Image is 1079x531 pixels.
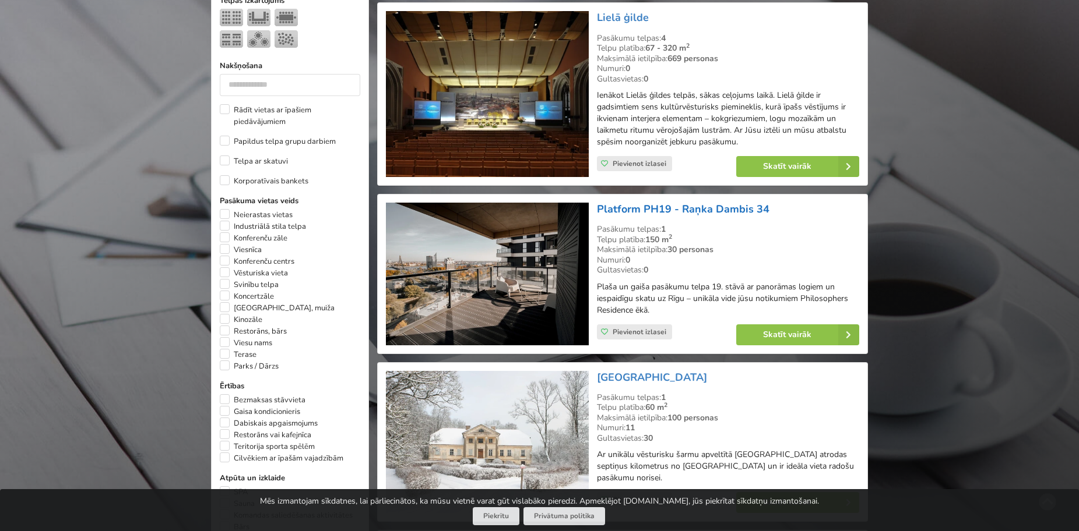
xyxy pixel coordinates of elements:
[220,472,360,484] label: Atpūta un izklaide
[220,441,315,452] label: Teritorija sporta spēlēm
[661,224,666,235] strong: 1
[597,90,859,148] p: Ienākot Lielās ģildes telpās, sākas ceļojums laikā. Lielā ģilde ir gadsimtiem sens kultūrvēsturis...
[220,155,288,167] label: Telpa ar skatuvi
[220,209,293,221] label: Neierastas vietas
[667,412,718,423] strong: 100 personas
[597,370,707,384] a: [GEOGRAPHIC_DATA]
[523,507,605,525] a: Privātuma politika
[220,429,311,441] label: Restorāns vai kafejnīca
[597,449,859,484] p: Ar unikālu vēsturisku šarmu apveltītā [GEOGRAPHIC_DATA] atrodas septiņus kilometrus no [GEOGRAPHI...
[220,349,256,360] label: Terase
[597,235,859,245] div: Telpu platība:
[644,264,648,275] strong: 0
[644,433,653,444] strong: 30
[220,244,262,256] label: Viesnīca
[220,136,336,147] label: Papildus telpa grupu darbiem
[220,232,287,244] label: Konferenču zāle
[220,360,279,372] label: Parks / Dārzs
[597,433,859,444] div: Gultasvietas:
[220,337,272,349] label: Viesu nams
[220,302,335,314] label: [GEOGRAPHIC_DATA], muiža
[220,486,248,498] label: SPA
[644,73,648,84] strong: 0
[597,265,859,275] div: Gultasvietas:
[597,224,859,235] div: Pasākumu telpas:
[597,402,859,413] div: Telpu platība:
[220,325,287,337] label: Restorāns, bārs
[625,254,630,265] strong: 0
[645,43,690,54] strong: 67 - 320 m
[597,43,859,54] div: Telpu platība:
[597,33,859,44] div: Pasākumu telpas:
[220,267,288,279] label: Vēsturiska vieta
[220,104,360,128] label: Rādīt vietas ar īpašiem piedāvājumiem
[597,202,769,216] a: Platform PH19 - Raņka Dambis 34
[597,10,649,24] a: Lielā ģilde
[220,221,306,232] label: Industriālā stila telpa
[473,507,519,525] button: Piekrītu
[386,11,588,177] img: Konferenču centrs | Rīga | Lielā ģilde
[220,406,300,417] label: Gaisa kondicionieris
[386,203,588,345] img: Neierastas vietas | Rīga | Platform PH19 - Raņka Dambis 34
[736,156,859,177] a: Skatīt vairāk
[613,327,666,337] span: Pievienot izlasei
[597,63,859,74] div: Numuri:
[597,74,859,84] div: Gultasvietas:
[664,401,667,409] sup: 2
[625,63,630,74] strong: 0
[220,314,262,325] label: Kinozāle
[625,422,635,433] strong: 11
[661,33,666,44] strong: 4
[220,291,274,302] label: Koncertzāle
[597,54,859,64] div: Maksimālā ietilpība:
[597,255,859,265] div: Numuri:
[220,380,360,392] label: Ērtības
[597,413,859,423] div: Maksimālā ietilpība:
[275,30,298,48] img: Pieņemšana
[386,371,588,514] img: Pils, muiža | Kuldīgas novads | Padures muiža
[247,30,270,48] img: Bankets
[597,423,859,433] div: Numuri:
[220,175,308,187] label: Korporatīvais bankets
[220,30,243,48] img: Klase
[613,159,666,168] span: Pievienot izlasei
[220,9,243,26] img: Teātris
[597,392,859,403] div: Pasākumu telpas:
[667,244,714,255] strong: 30 personas
[220,394,305,406] label: Bezmaksas stāvvieta
[686,41,690,50] sup: 2
[220,279,279,291] label: Svinību telpa
[597,245,859,255] div: Maksimālā ietilpība:
[597,281,859,316] p: Plaša un gaiša pasākumu telpa 19. stāvā ar panorāmas logiem un iespaidīgu skatu uz Rīgu – unikāla...
[220,195,360,207] label: Pasākuma vietas veids
[661,392,666,403] strong: 1
[667,53,718,64] strong: 669 personas
[669,232,672,241] sup: 2
[736,324,859,345] a: Skatīt vairāk
[645,234,672,245] strong: 150 m
[220,256,294,267] label: Konferenču centrs
[275,9,298,26] img: Sapulce
[220,452,343,464] label: Cilvēkiem ar īpašām vajadzībām
[645,402,667,413] strong: 60 m
[220,60,360,72] label: Nakšņošana
[247,9,270,26] img: U-Veids
[220,417,318,429] label: Dabiskais apgaismojums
